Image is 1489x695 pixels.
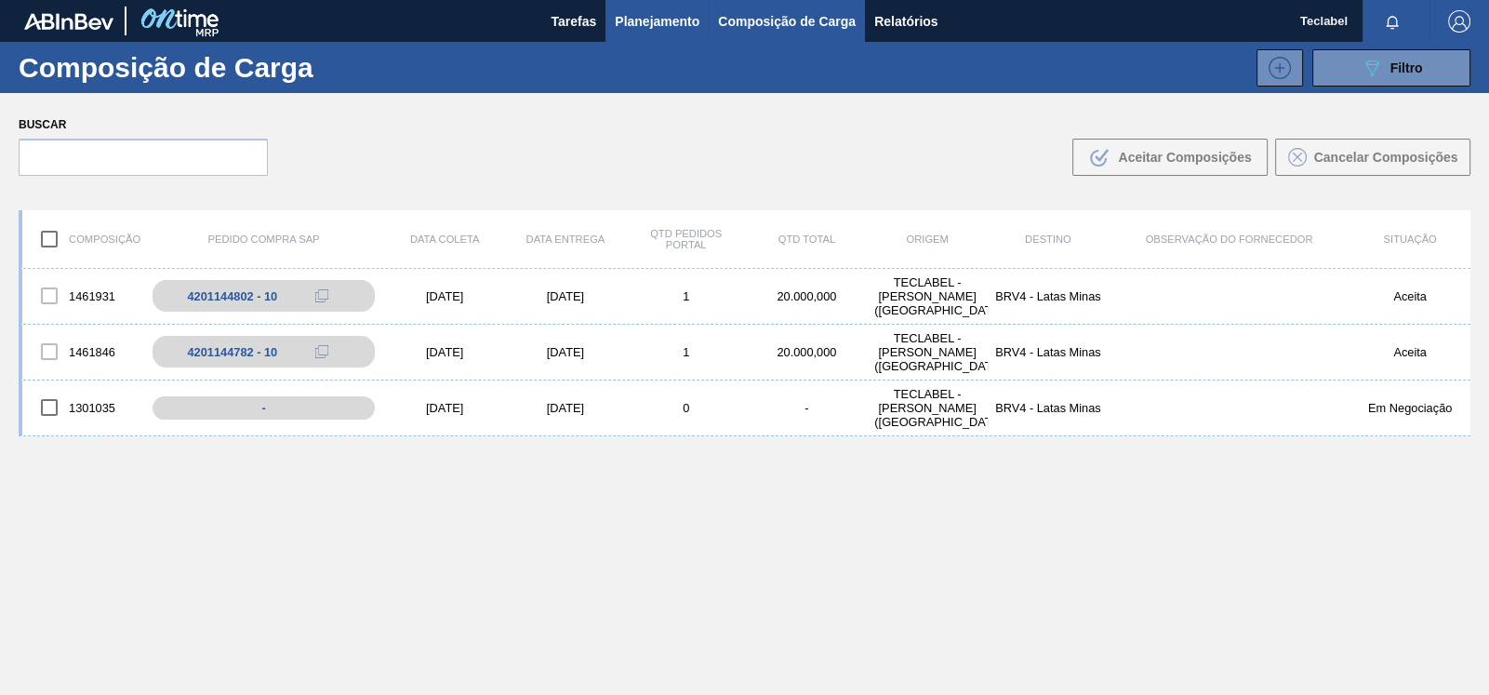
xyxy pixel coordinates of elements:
[384,401,505,415] div: [DATE]
[22,332,143,371] div: 1461846
[187,345,277,359] div: 4201144782 - 10
[143,234,384,245] div: Pedido Compra SAP
[747,234,868,245] div: Qtd Total
[505,401,626,415] div: [DATE]
[505,234,626,245] div: Data entrega
[1312,49,1470,87] button: Filtro
[988,234,1109,245] div: Destino
[626,345,747,359] div: 1
[19,112,268,139] label: Buscar
[19,57,315,78] h1: Composição de Carga
[1390,60,1423,75] span: Filtro
[384,289,505,303] div: [DATE]
[1363,8,1422,34] button: Notificações
[626,289,747,303] div: 1
[22,388,143,427] div: 1301035
[505,289,626,303] div: [DATE]
[303,285,340,307] div: Copiar
[867,331,988,373] div: TECLABEL - SOCORRO (SP)
[874,10,937,33] span: Relatórios
[1314,150,1458,165] span: Cancelar Composições
[1448,10,1470,33] img: Logout
[867,387,988,429] div: TECLABEL - SOCORRO (SP)
[187,289,277,303] div: 4201144802 - 10
[1109,234,1349,245] div: Observação do Fornecedor
[505,345,626,359] div: [DATE]
[1118,150,1251,165] span: Aceitar Composições
[384,345,505,359] div: [DATE]
[1275,139,1470,176] button: Cancelar Composições
[615,10,699,33] span: Planejamento
[1349,234,1470,245] div: Situação
[153,396,375,420] div: -
[718,10,856,33] span: Composição de Carga
[22,276,143,315] div: 1461931
[24,13,113,30] img: TNhmsLtSVTkK8tSr43FrP2fwEKptu5GPRR3wAAAABJRU5ErkJggg==
[551,10,596,33] span: Tarefas
[626,228,747,250] div: Qtd Pedidos Portal
[22,220,143,259] div: Composição
[867,275,988,317] div: TECLABEL - SOCORRO (SP)
[1247,49,1303,87] div: Nova Composição
[988,345,1109,359] div: BRV4 - Latas Minas
[384,234,505,245] div: Data coleta
[747,401,868,415] div: -
[1349,401,1470,415] div: Em Negociação
[626,401,747,415] div: 0
[1349,289,1470,303] div: Aceita
[1072,139,1268,176] button: Aceitar Composições
[303,341,340,363] div: Copiar
[988,401,1109,415] div: BRV4 - Latas Minas
[747,345,868,359] div: 20.000,000
[747,289,868,303] div: 20.000,000
[867,234,988,245] div: Origem
[1349,345,1470,359] div: Aceita
[988,289,1109,303] div: BRV4 - Latas Minas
